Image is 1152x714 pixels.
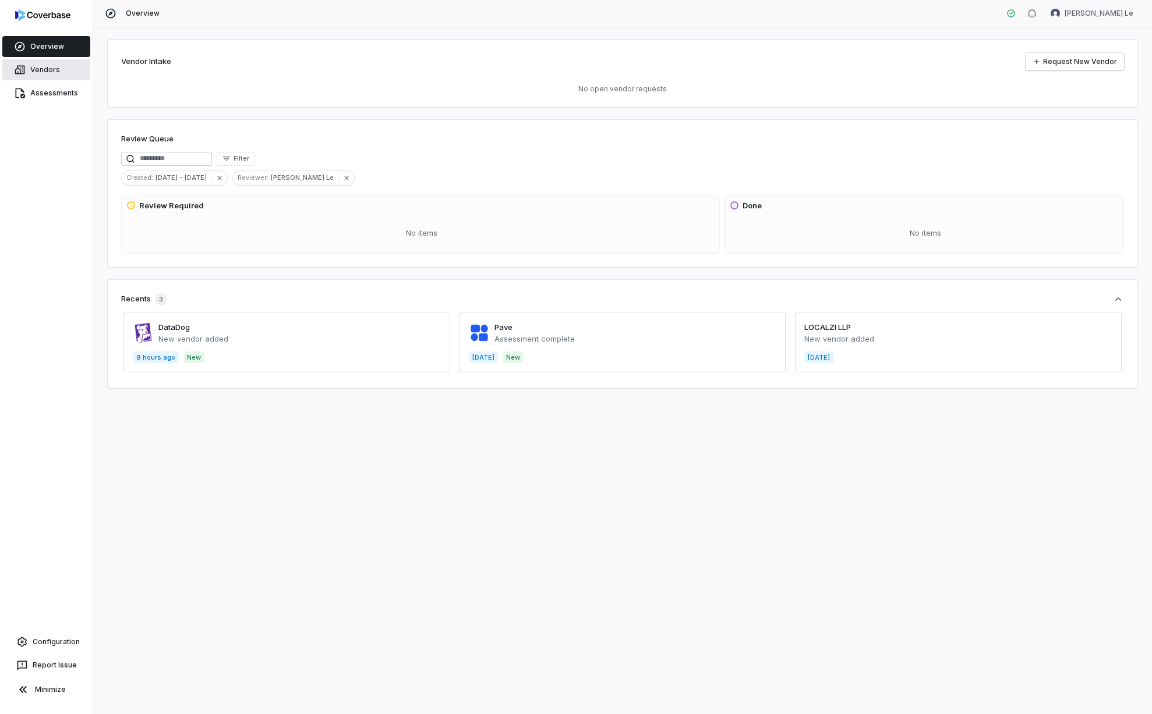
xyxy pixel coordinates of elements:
[1026,53,1124,70] a: Request New Vendor
[271,172,338,183] span: [PERSON_NAME] Le
[743,200,762,212] h3: Done
[804,322,851,332] a: LOCALZI LLP
[234,154,249,163] span: Filter
[5,678,88,701] button: Minimize
[121,84,1124,94] p: No open vendor requests
[121,133,174,145] h1: Review Queue
[730,218,1121,248] div: No items
[126,9,160,18] span: Overview
[1051,9,1060,18] img: Thuy Le avatar
[5,631,88,652] a: Configuration
[5,655,88,676] button: Report Issue
[1065,9,1133,18] span: [PERSON_NAME] Le
[156,293,167,305] span: 3
[15,9,70,21] img: logo-D7KZi-bG.svg
[121,293,167,305] div: Recents
[2,36,90,57] a: Overview
[121,293,1124,305] button: Recents3
[158,322,190,332] a: DataDog
[233,172,271,183] span: Reviewer :
[2,59,90,80] a: Vendors
[139,200,204,212] h3: Review Required
[122,172,156,183] span: Created :
[121,56,171,68] h2: Vendor Intake
[156,172,211,183] span: [DATE] - [DATE]
[126,218,717,248] div: No items
[494,322,513,332] a: Pave
[217,152,255,166] button: Filter
[2,83,90,104] a: Assessments
[1044,5,1140,22] button: Thuy Le avatar[PERSON_NAME] Le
